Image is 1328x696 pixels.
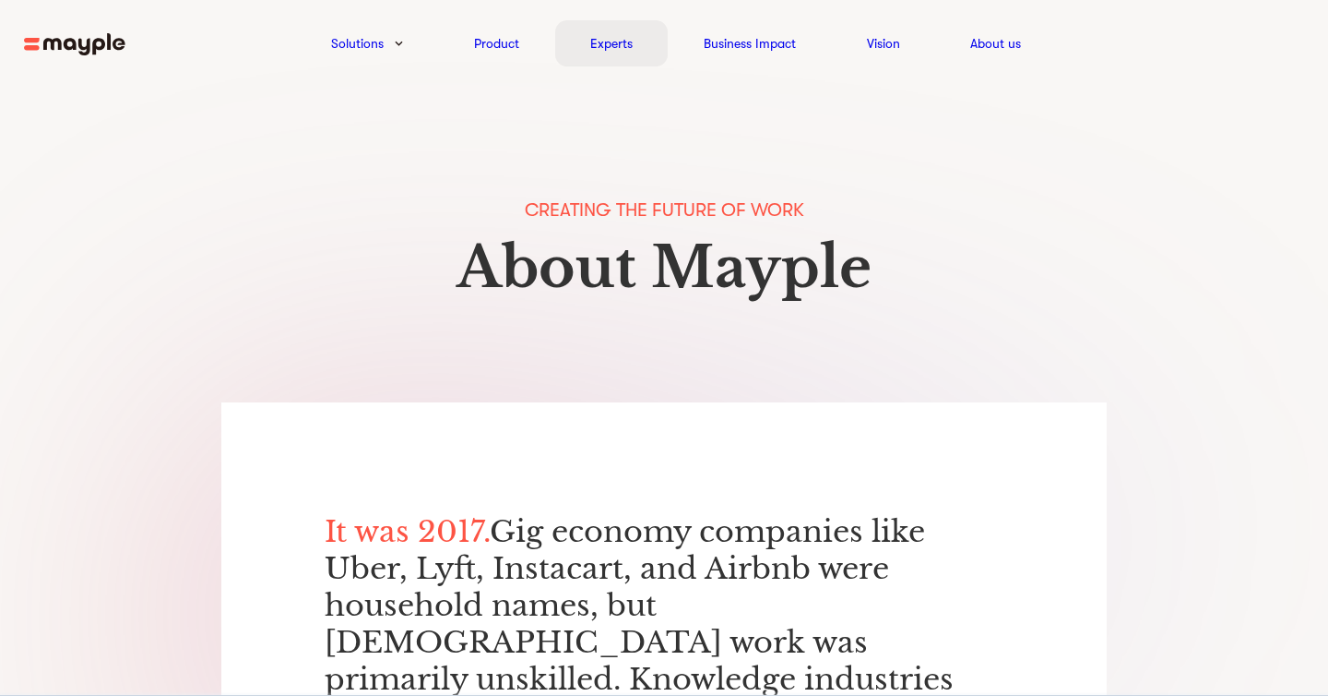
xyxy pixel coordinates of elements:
img: arrow-down [395,41,403,46]
a: Vision [867,32,900,54]
img: mayple-logo [24,33,125,56]
a: Product [474,32,519,54]
a: Experts [590,32,633,54]
a: Solutions [331,32,384,54]
span: It was 2017. [325,513,490,550]
a: About us [970,32,1021,54]
a: Business Impact [704,32,796,54]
